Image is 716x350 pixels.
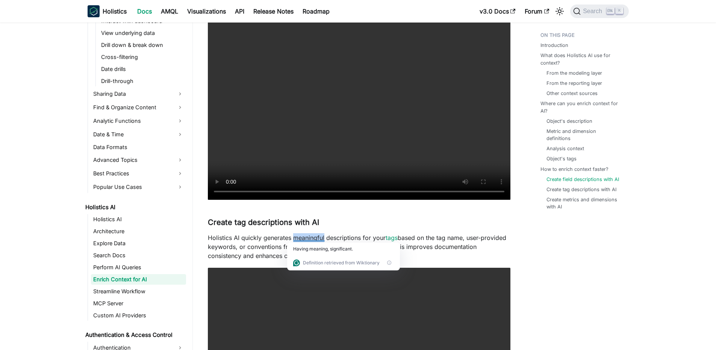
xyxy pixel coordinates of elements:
[540,100,624,114] a: Where can you enrich context for AI?
[133,5,156,17] a: Docs
[99,64,186,74] a: Date drills
[91,101,186,113] a: Find & Organize Content
[520,5,554,17] a: Forum
[546,80,602,87] a: From the reporting layer
[91,310,186,321] a: Custom AI Providers
[83,202,186,213] a: Holistics AI
[91,262,186,273] a: Perform AI Queries
[616,8,623,14] kbd: K
[208,233,510,260] p: Holistics AI quickly generates meaningful descriptions for your based on the tag name, user-provi...
[546,128,621,142] a: Metric and dimension definitions
[91,142,186,152] a: Data Formats
[91,274,186,285] a: Enrich Context for AI
[540,42,568,49] a: Introduction
[546,186,616,193] a: Create tag descriptions with AI
[546,90,598,97] a: Other context sources
[91,238,186,249] a: Explore Data
[540,166,609,173] a: How to enrich context faster?
[546,155,577,162] a: Object's tags
[475,5,520,17] a: v3.0 Docs
[91,214,186,225] a: Holistics AI
[83,330,186,340] a: Authentication & Access Control
[249,5,298,17] a: Release Notes
[230,5,249,17] a: API
[88,5,100,17] img: Holistics
[91,167,186,180] a: Best Practices
[208,18,510,200] video: Your browser does not support embedding video, but you can .
[91,115,186,127] a: Analytic Functions
[91,154,186,166] a: Advanced Topics
[183,5,230,17] a: Visualizations
[298,5,334,17] a: Roadmap
[156,5,183,17] a: AMQL
[91,88,186,100] a: Sharing Data
[546,69,602,77] a: From the modeling layer
[581,8,607,15] span: Search
[99,40,186,50] a: Drill down & break down
[570,5,628,18] button: Search (Ctrl+K)
[91,181,186,193] a: Popular Use Cases
[99,52,186,62] a: Cross-filtering
[91,128,186,140] a: Date & Time
[208,218,510,227] h3: Create tag descriptions with AI
[80,23,193,350] nav: Docs sidebar
[546,196,621,210] a: Create metrics and dimensions with AI
[88,5,127,17] a: HolisticsHolistics
[91,286,186,297] a: Streamline Workflow
[540,52,624,66] a: What does Holistics AI use for context?
[546,118,592,125] a: Object's description
[386,234,398,241] a: tags
[103,7,127,16] b: Holistics
[546,145,584,152] a: Analysis context
[546,176,619,183] a: Create field descriptions with AI
[554,5,566,17] button: Switch between dark and light mode (currently light mode)
[91,226,186,237] a: Architecture
[91,250,186,261] a: Search Docs
[99,28,186,38] a: View underlying data
[99,76,186,86] a: Drill-through
[91,298,186,309] a: MCP Server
